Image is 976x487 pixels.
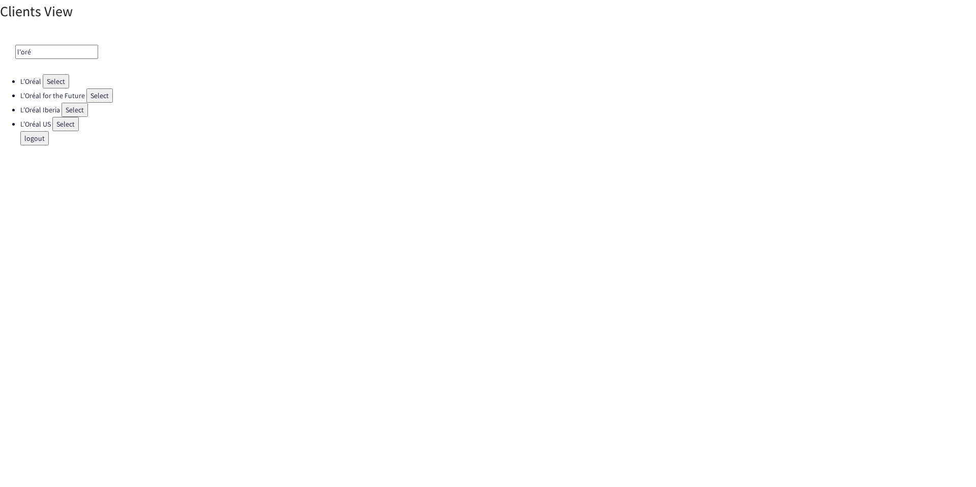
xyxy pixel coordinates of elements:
[20,103,976,117] li: L'Oréal Iberia
[20,88,976,103] li: L'Oréal for the Future
[806,377,976,487] div: Widget de chat
[86,88,113,103] button: Select
[20,117,976,131] li: L'Oréal US
[20,74,976,88] li: L'Oréal
[62,103,88,117] button: Select
[20,131,49,145] button: logout
[806,377,976,487] iframe: Chat Widget
[52,117,79,131] button: Select
[43,74,69,88] button: Select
